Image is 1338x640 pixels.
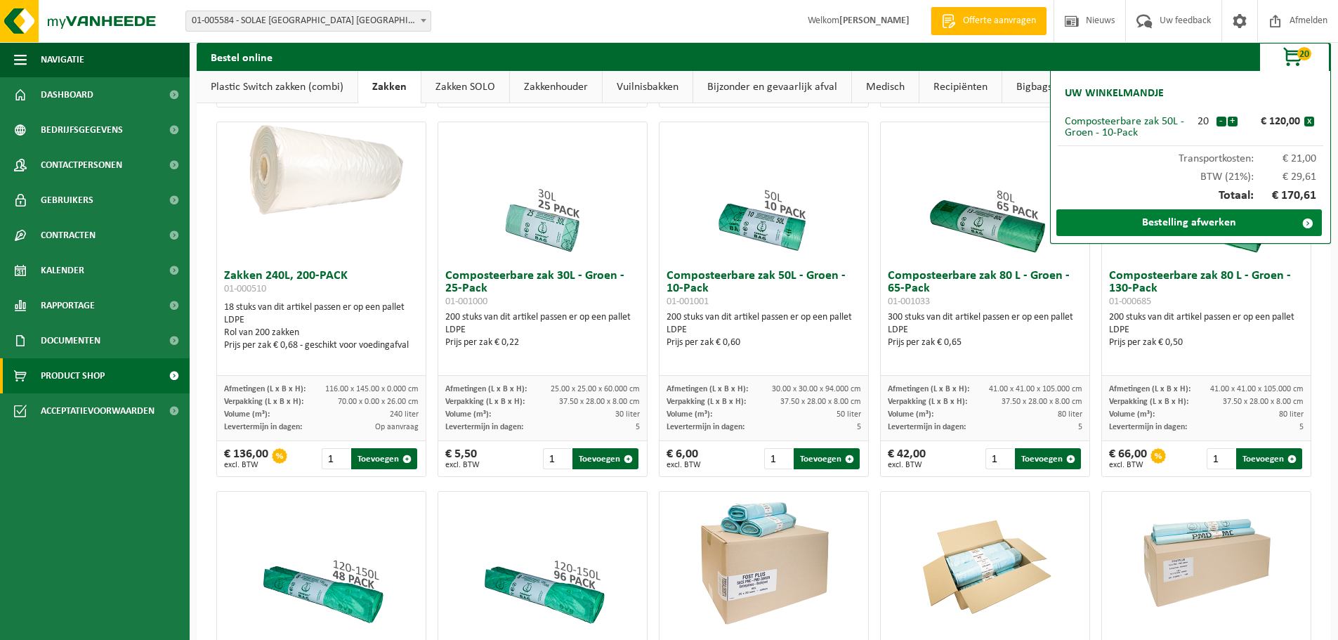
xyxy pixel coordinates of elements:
span: 01-000510 [224,284,266,294]
span: Gebruikers [41,183,93,218]
span: 20 [1297,47,1311,60]
span: Afmetingen (L x B x H): [445,385,527,393]
span: Documenten [41,323,100,358]
div: 200 stuks van dit artikel passen er op een pallet [445,311,640,349]
input: 1 [764,448,793,469]
span: Levertermijn in dagen: [224,423,302,431]
h3: Composteerbare zak 80 L - Groen - 65-Pack [888,270,1082,308]
a: Bestelling afwerken [1056,209,1322,236]
div: Prijs per zak € 0,65 [888,337,1082,349]
span: Afmetingen (L x B x H): [1109,385,1191,393]
span: 01-005584 - SOLAE BELGIUM NV - IEPER [186,11,431,31]
div: 300 stuks van dit artikel passen er op een pallet [888,311,1082,349]
div: LDPE [445,324,640,337]
span: Afmetingen (L x B x H): [667,385,748,393]
div: Totaal: [1058,183,1323,209]
div: Prijs per zak € 0,22 [445,337,640,349]
span: Volume (m³): [1109,410,1155,419]
span: Rapportage [41,288,95,323]
span: Offerte aanvragen [959,14,1039,28]
span: Afmetingen (L x B x H): [224,385,306,393]
div: Composteerbare zak 50L - Groen - 10-Pack [1065,116,1191,138]
button: Toevoegen [351,448,417,469]
span: 01-001001 [667,296,709,307]
h3: Composteerbare zak 80 L - Groen - 130-Pack [1109,270,1304,308]
div: LDPE [667,324,861,337]
span: Contactpersonen [41,148,122,183]
div: € 42,00 [888,448,926,469]
input: 1 [322,448,350,469]
span: excl. BTW [224,461,268,469]
img: 01-000686 [473,492,613,632]
div: 18 stuks van dit artikel passen er op een pallet [224,301,419,352]
span: 50 liter [837,410,861,419]
span: Levertermijn in dagen: [445,423,523,431]
a: Zakkenhouder [510,71,602,103]
input: 1 [985,448,1014,469]
span: Levertermijn in dagen: [888,423,966,431]
span: excl. BTW [667,461,701,469]
h2: Uw winkelmandje [1058,78,1171,109]
span: Verpakking (L x B x H): [1109,398,1188,406]
span: 37.50 x 28.00 x 8.00 cm [1223,398,1304,406]
a: Bijzonder en gevaarlijk afval [693,71,851,103]
span: 37.50 x 28.00 x 8.00 cm [780,398,861,406]
h2: Bestel online [197,43,287,70]
h3: Zakken 240L, 200-PACK [224,270,419,298]
button: 20 [1259,43,1330,71]
span: Kalender [41,253,84,288]
span: Verpakking (L x B x H): [667,398,746,406]
img: 01-001033 [915,122,1056,263]
input: 1 [543,448,572,469]
div: € 6,00 [667,448,701,469]
span: Volume (m³): [888,410,933,419]
span: Contracten [41,218,96,253]
span: 5 [1299,423,1304,431]
span: Op aanvraag [375,423,419,431]
span: 01-001000 [445,296,487,307]
span: excl. BTW [888,461,926,469]
div: € 66,00 [1109,448,1147,469]
span: Bedrijfsgegevens [41,112,123,148]
input: 1 [1207,448,1235,469]
div: BTW (21%): [1058,164,1323,183]
a: Vuilnisbakken [603,71,693,103]
span: Volume (m³): [667,410,712,419]
strong: [PERSON_NAME] [839,15,910,26]
button: Toevoegen [1236,448,1302,469]
a: Offerte aanvragen [931,7,1047,35]
a: Zakken SOLO [421,71,509,103]
div: Prijs per zak € 0,68 - geschikt voor voedingafval [224,339,419,352]
span: Dashboard [41,77,93,112]
span: 41.00 x 41.00 x 105.000 cm [1210,385,1304,393]
div: 200 stuks van dit artikel passen er op een pallet [1109,311,1304,349]
span: excl. BTW [445,461,480,469]
div: 200 stuks van dit artikel passen er op een pallet [667,311,861,349]
img: 01-000493 [694,492,834,632]
span: 80 liter [1058,410,1082,419]
span: 116.00 x 145.00 x 0.000 cm [325,385,419,393]
h3: Composteerbare zak 30L - Groen - 25-Pack [445,270,640,308]
span: € 170,61 [1254,190,1317,202]
span: excl. BTW [1109,461,1147,469]
span: 37.50 x 28.00 x 8.00 cm [1002,398,1082,406]
span: 30.00 x 30.00 x 94.000 cm [772,385,861,393]
a: Plastic Switch zakken (combi) [197,71,358,103]
span: 5 [1078,423,1082,431]
button: + [1228,117,1238,126]
span: 25.00 x 25.00 x 60.000 cm [551,385,640,393]
button: Toevoegen [1015,448,1081,469]
span: Verpakking (L x B x H): [445,398,525,406]
span: 80 liter [1279,410,1304,419]
div: Transportkosten: [1058,146,1323,164]
a: Zakken [358,71,421,103]
span: 5 [857,423,861,431]
span: 37.50 x 28.00 x 8.00 cm [559,398,640,406]
img: 01-001001 [694,122,834,263]
button: Toevoegen [572,448,638,469]
span: 01-001033 [888,296,930,307]
span: Product Shop [41,358,105,393]
span: 240 liter [390,410,419,419]
span: 01-005584 - SOLAE BELGIUM NV - IEPER [185,11,431,32]
a: Recipiënten [919,71,1002,103]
